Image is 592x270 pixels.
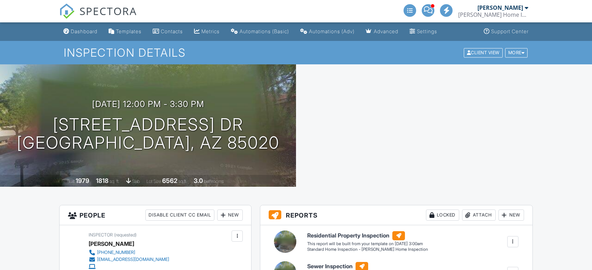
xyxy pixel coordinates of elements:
a: Client View [463,50,504,55]
a: Contacts [150,25,186,38]
span: (requested) [114,232,137,237]
div: 6562 [162,177,177,184]
div: Support Center [491,28,529,34]
span: Lot Size [146,179,161,184]
div: Contacts [161,28,183,34]
div: Attach [462,209,496,221]
div: [PERSON_NAME] [477,4,523,11]
h3: Reports [260,205,532,225]
a: Metrics [191,25,222,38]
div: Gracie Home Inspection [458,11,528,18]
div: [PERSON_NAME] [89,239,134,249]
div: Client View [464,48,503,57]
div: Locked [426,209,459,221]
div: Metrics [201,28,220,34]
span: Inspector [89,232,113,237]
span: bathrooms [204,179,224,184]
span: sq. ft. [110,179,119,184]
img: The Best Home Inspection Software - Spectora [59,3,75,19]
div: Advanced [374,28,398,34]
div: This report will be built from your template on [DATE] 3:00am [307,241,428,247]
span: sq.ft. [178,179,187,184]
a: Dashboard [61,25,100,38]
h1: Inspection Details [64,47,528,59]
div: Dashboard [71,28,97,34]
a: Templates [106,25,144,38]
span: SPECTORA [80,3,137,18]
div: New [498,209,524,221]
a: Automations (Basic) [228,25,292,38]
h6: Residential Property Inspection [307,231,428,240]
h3: [DATE] 12:00 pm - 3:30 pm [92,99,204,109]
div: Standard Home Inspection - [PERSON_NAME] Home Inspection [307,247,428,253]
div: Automations (Adv) [309,28,354,34]
h3: People [60,205,251,225]
a: Advanced [363,25,401,38]
div: New [217,209,243,221]
div: 1979 [76,177,89,184]
span: slab [132,179,140,184]
a: Settings [407,25,440,38]
span: Built [67,179,75,184]
a: [EMAIL_ADDRESS][DOMAIN_NAME] [89,256,169,263]
div: 3.0 [194,177,203,184]
div: Automations (Basic) [240,28,289,34]
div: Disable Client CC Email [145,209,214,221]
a: Automations (Advanced) [297,25,357,38]
div: [PHONE_NUMBER] [97,250,135,255]
h1: [STREET_ADDRESS] Dr [GEOGRAPHIC_DATA], AZ 85020 [17,115,280,152]
div: 1818 [96,177,109,184]
a: SPECTORA [59,9,137,24]
div: [EMAIL_ADDRESS][DOMAIN_NAME] [97,257,169,262]
div: Settings [417,28,437,34]
a: [PHONE_NUMBER] [89,249,169,256]
div: More [505,48,528,57]
a: Support Center [481,25,531,38]
div: Templates [116,28,142,34]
